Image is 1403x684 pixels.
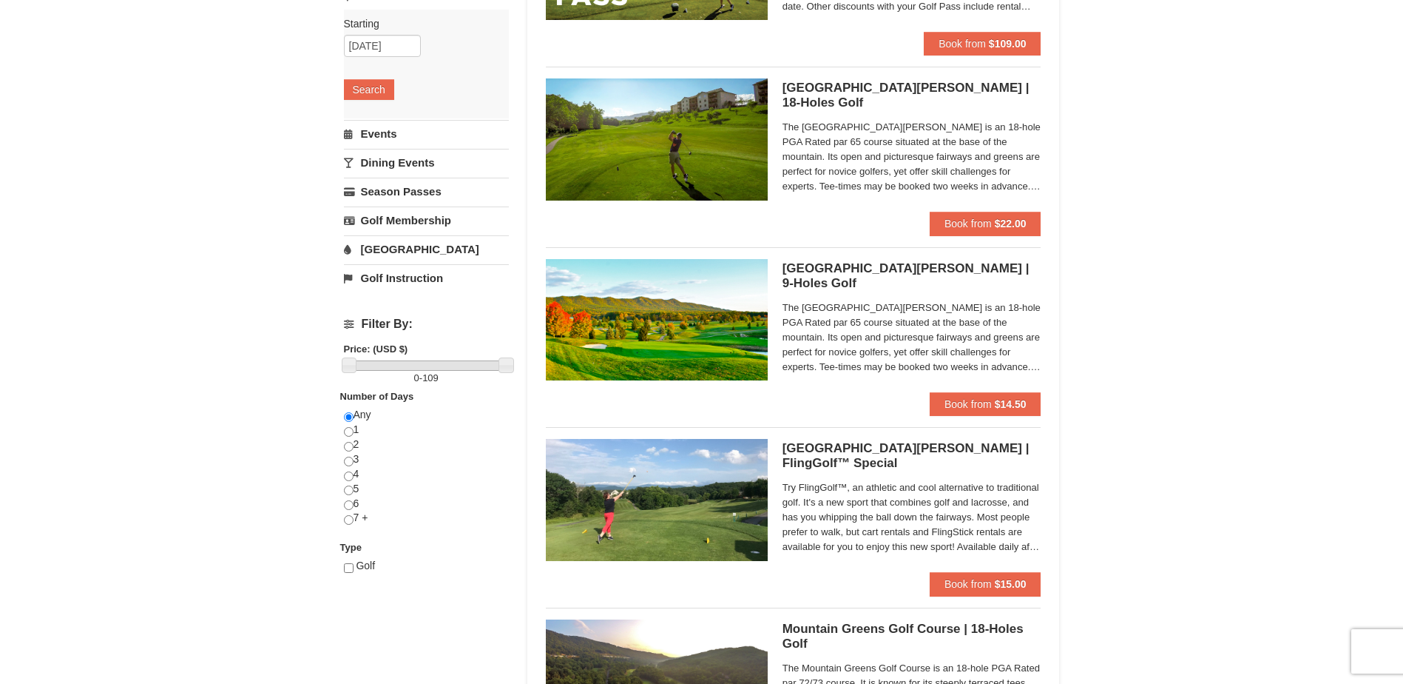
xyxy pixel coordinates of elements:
span: 0 [414,372,419,383]
a: Dining Events [344,149,509,176]
span: Book from [944,218,992,229]
button: Book from $109.00 [924,32,1041,56]
strong: $14.50 [995,398,1027,410]
span: The [GEOGRAPHIC_DATA][PERSON_NAME] is an 18-hole PGA Rated par 65 course situated at the base of ... [782,120,1041,194]
img: 6619859-87-49ad91d4.jpg [546,259,768,380]
strong: Price: (USD $) [344,343,408,355]
h5: [GEOGRAPHIC_DATA][PERSON_NAME] | FlingGolf™ Special [782,441,1041,471]
label: Starting [344,16,498,31]
a: Golf Membership [344,207,509,234]
strong: $109.00 [989,38,1027,50]
strong: Type [340,542,362,553]
span: 109 [422,372,439,383]
span: Book from [944,398,992,410]
a: Season Passes [344,178,509,205]
a: Golf Instruction [344,264,509,292]
h4: Filter By: [344,318,509,331]
img: 6619859-84-1dcf4d15.jpg [546,439,768,560]
strong: $15.00 [995,578,1027,590]
a: [GEOGRAPHIC_DATA] [344,235,509,263]
button: Search [344,79,394,100]
a: Events [344,120,509,147]
h5: [GEOGRAPHIC_DATA][PERSON_NAME] | 18-Holes Golf [782,81,1041,110]
span: The [GEOGRAPHIC_DATA][PERSON_NAME] is an 18-hole PGA Rated par 65 course situated at the base of ... [782,301,1041,375]
button: Book from $22.00 [930,212,1041,235]
button: Book from $15.00 [930,572,1041,596]
span: Try FlingGolf™, an athletic and cool alternative to traditional golf. It's a new sport that combi... [782,480,1041,554]
label: - [344,371,509,386]
span: Book from [939,38,986,50]
strong: $22.00 [995,218,1027,229]
div: Any 1 2 3 4 5 6 7 + [344,408,509,540]
h5: [GEOGRAPHIC_DATA][PERSON_NAME] | 9-Holes Golf [782,261,1041,291]
span: Golf [356,560,375,571]
h5: Mountain Greens Golf Course | 18-Holes Golf [782,622,1041,651]
button: Book from $14.50 [930,392,1041,416]
img: 6619859-85-1f84791f.jpg [546,78,768,200]
span: Book from [944,578,992,590]
strong: Number of Days [340,391,414,402]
